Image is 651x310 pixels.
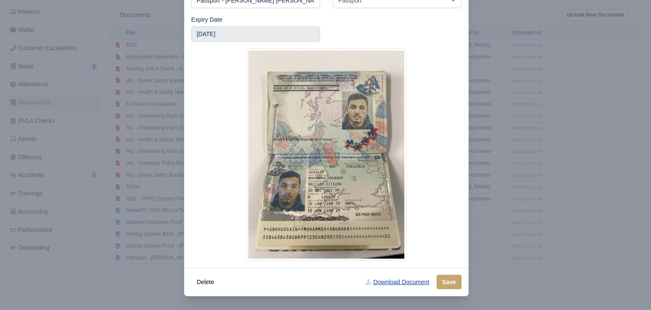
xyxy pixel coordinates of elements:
label: Expiry Date [191,15,223,25]
button: Delete [191,275,220,289]
iframe: Chat Widget [499,212,651,310]
a: Download Document [360,275,434,289]
button: Save [437,275,462,289]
